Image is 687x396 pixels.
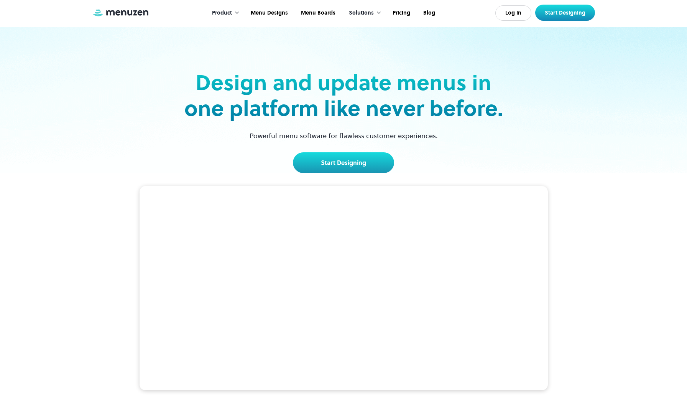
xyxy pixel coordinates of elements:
a: Menu Designs [243,1,294,25]
div: Solutions [349,9,374,17]
div: Product [212,9,232,17]
a: Menu Boards [294,1,341,25]
a: Start Designing [535,5,595,21]
a: Blog [416,1,441,25]
div: Solutions [341,1,385,25]
a: Start Designing [293,152,394,173]
a: Log In [495,5,531,21]
h2: Design and update menus in one platform like never before. [182,70,505,121]
a: Pricing [385,1,416,25]
div: Product [204,1,243,25]
p: Powerful menu software for flawless customer experiences. [240,130,447,141]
